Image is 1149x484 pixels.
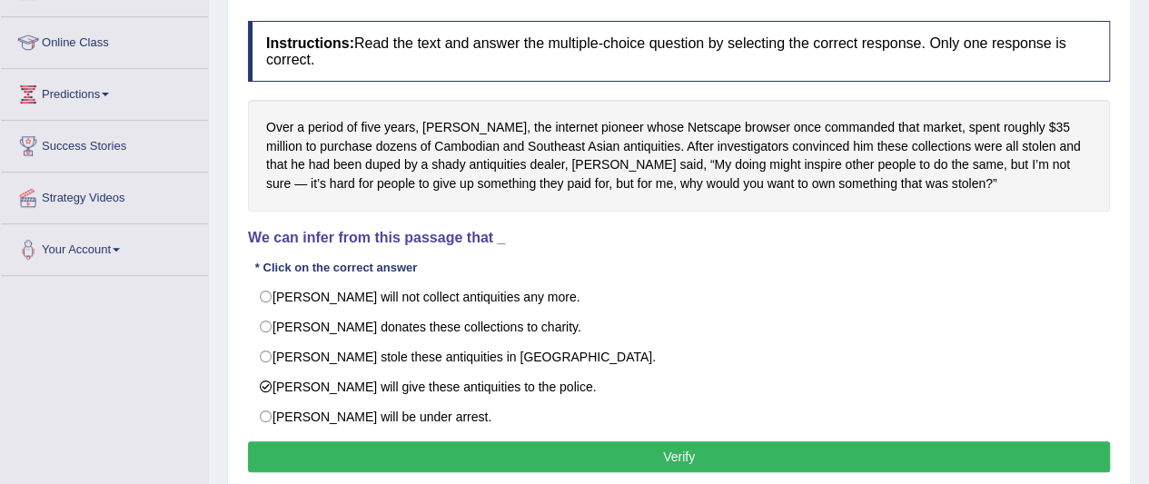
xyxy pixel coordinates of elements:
a: Predictions [1,69,208,114]
h4: We can infer from this passage that _ [248,230,1110,246]
div: * Click on the correct answer [248,259,424,276]
h4: Read the text and answer the multiple-choice question by selecting the correct response. Only one... [248,21,1110,82]
a: Strategy Videos [1,173,208,218]
a: Your Account [1,224,208,270]
label: [PERSON_NAME] will not collect antiquities any more. [248,282,1110,312]
a: Success Stories [1,121,208,166]
a: Online Class [1,17,208,63]
label: [PERSON_NAME] stole these antiquities in [GEOGRAPHIC_DATA]. [248,341,1110,372]
div: Over a period of five years, [PERSON_NAME], the internet pioneer whose Netscape browser once comm... [248,100,1110,211]
label: [PERSON_NAME] donates these collections to charity. [248,311,1110,342]
label: [PERSON_NAME] will give these antiquities to the police. [248,371,1110,402]
button: Verify [248,441,1110,472]
b: Instructions: [266,35,354,51]
label: [PERSON_NAME] will be under arrest. [248,401,1110,432]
